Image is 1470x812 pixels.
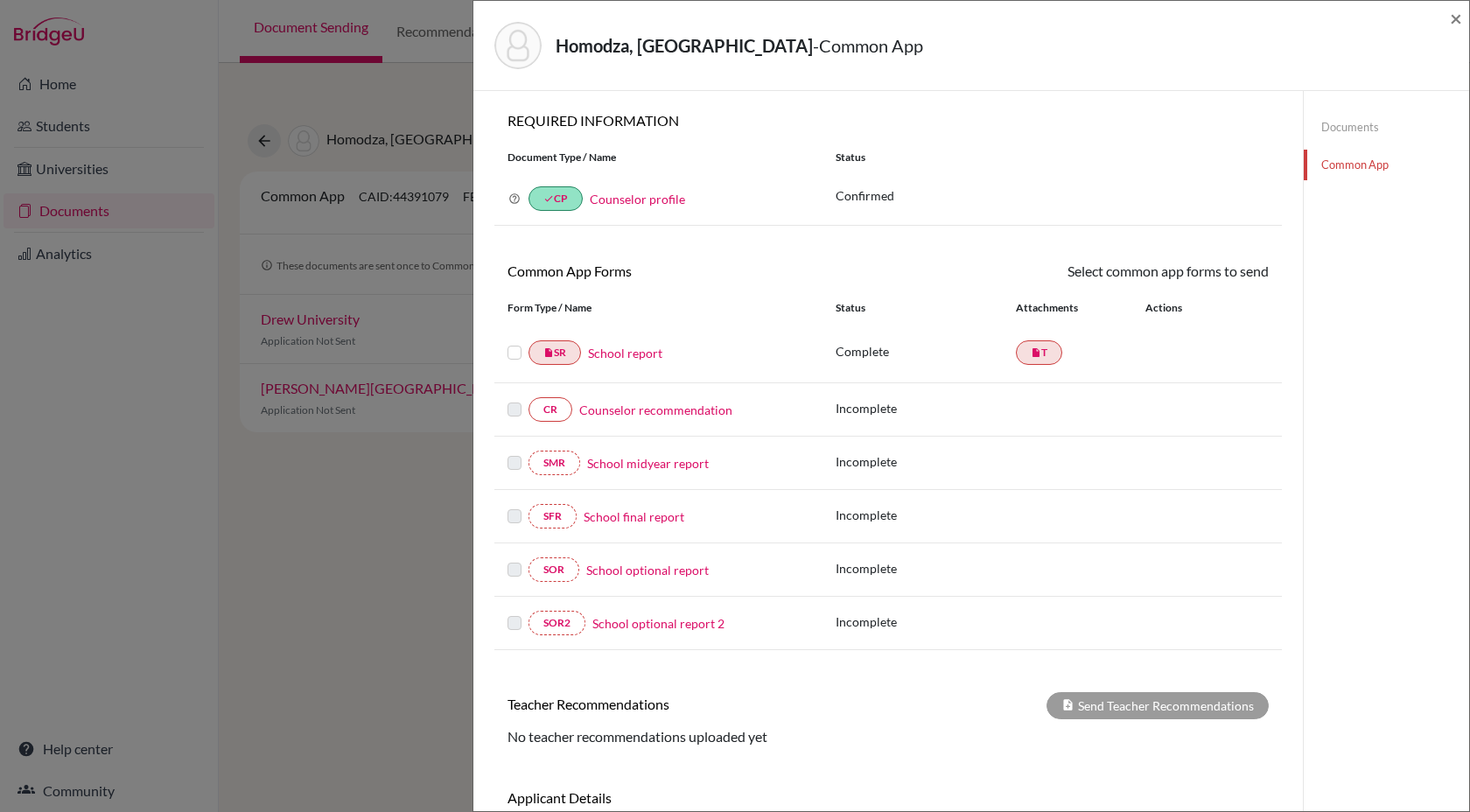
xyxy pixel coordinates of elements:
[590,192,685,206] a: Counselor profile
[1450,5,1462,31] span: ×
[528,340,581,365] a: insert_drive_fileSR
[1304,112,1469,143] a: Documents
[1016,340,1062,365] a: insert_drive_fileT
[494,696,888,712] h6: Teacher Recommendations
[1016,300,1124,316] div: Attachments
[494,300,822,316] div: Form Type / Name
[1124,300,1233,316] div: Actions
[836,399,1016,417] p: Incomplete
[494,112,1282,129] h6: REQUIRED INFORMATION
[836,612,1016,631] p: Incomplete
[587,454,709,472] a: School midyear report
[528,186,583,211] a: doneCP
[588,344,662,362] a: School report
[528,611,585,635] a: SOR2
[543,193,554,204] i: done
[528,397,572,422] a: CR
[1304,150,1469,180] a: Common App
[494,150,822,165] div: Document Type / Name
[888,261,1282,282] div: Select common app forms to send
[836,300,1016,316] div: Status
[586,561,709,579] a: School optional report
[556,35,813,56] strong: Homodza, [GEOGRAPHIC_DATA]
[836,559,1016,577] p: Incomplete
[836,186,1269,205] p: Confirmed
[584,507,684,526] a: School final report
[836,452,1016,471] p: Incomplete
[836,506,1016,524] p: Incomplete
[528,451,580,475] a: SMR
[528,504,577,528] a: SFR
[507,789,875,806] h6: Applicant Details
[1046,692,1269,719] div: Send Teacher Recommendations
[836,342,1016,360] p: Complete
[1031,347,1041,358] i: insert_drive_file
[1450,8,1462,29] button: Close
[494,726,1282,747] div: No teacher recommendations uploaded yet
[579,401,732,419] a: Counselor recommendation
[592,614,724,633] a: School optional report 2
[494,262,888,279] h6: Common App Forms
[528,557,579,582] a: SOR
[822,150,1282,165] div: Status
[813,35,923,56] span: - Common App
[543,347,554,358] i: insert_drive_file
